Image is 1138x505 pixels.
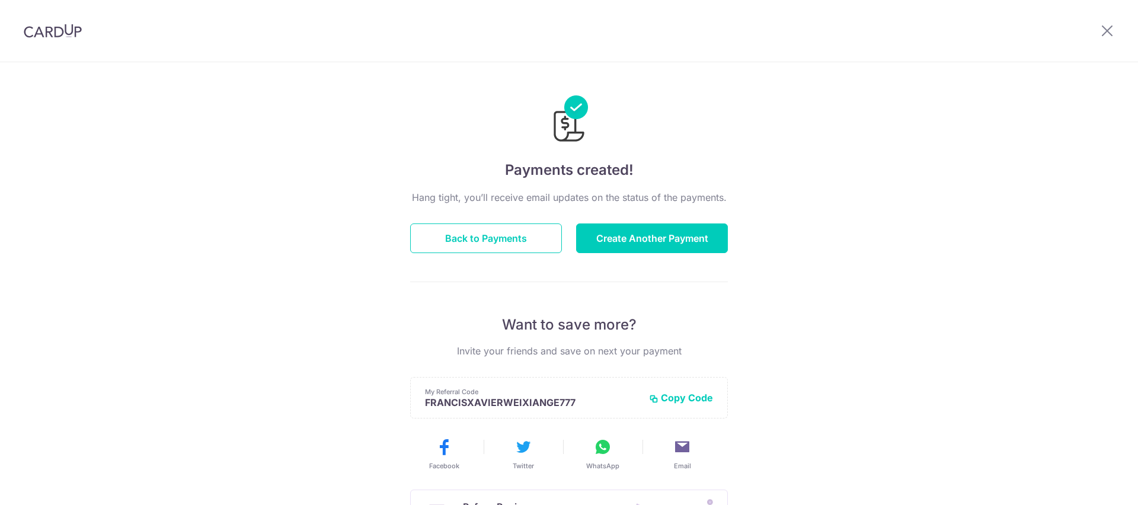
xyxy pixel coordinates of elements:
img: CardUp [24,24,82,38]
button: Create Another Payment [576,223,728,253]
button: Back to Payments [410,223,562,253]
p: Hang tight, you’ll receive email updates on the status of the payments. [410,190,728,204]
p: My Referral Code [425,387,640,397]
span: WhatsApp [586,461,619,471]
p: Want to save more? [410,315,728,334]
button: Facebook [409,437,479,471]
h4: Payments created! [410,159,728,181]
p: FRANCISXAVIERWEIXIANGE777 [425,397,640,408]
button: Copy Code [649,392,713,404]
button: Email [647,437,717,471]
button: Twitter [488,437,558,471]
button: WhatsApp [568,437,638,471]
span: Facebook [429,461,459,471]
iframe: Opens a widget where you can find more information [1062,469,1126,499]
p: Invite your friends and save on next your payment [410,344,728,358]
img: Payments [550,95,588,145]
span: Email [674,461,691,471]
span: Twitter [513,461,534,471]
